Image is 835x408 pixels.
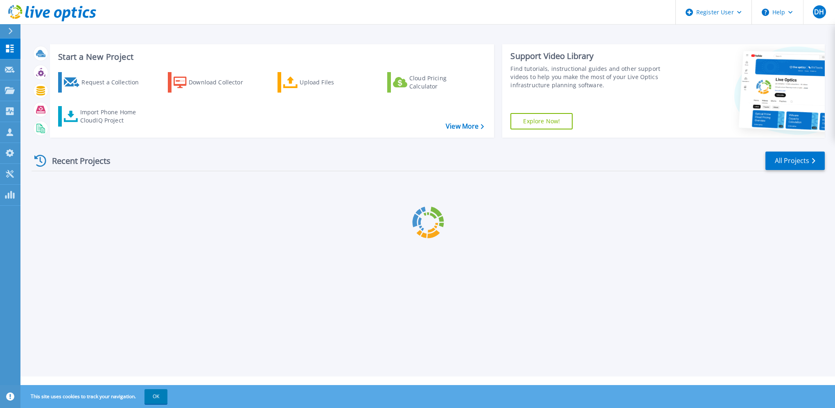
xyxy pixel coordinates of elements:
div: Support Video Library [510,51,675,61]
div: Find tutorials, instructional guides and other support videos to help you make the most of your L... [510,65,675,89]
div: Request a Collection [81,74,147,91]
div: Import Phone Home CloudIQ Project [80,108,144,125]
div: Download Collector [189,74,254,91]
a: Upload Files [278,72,369,93]
button: OK [144,389,167,404]
a: View More [446,122,484,130]
div: Recent Projects [32,151,122,171]
span: DH [814,9,824,15]
div: Upload Files [300,74,365,91]
a: Explore Now! [510,113,573,129]
span: This site uses cookies to track your navigation. [23,389,167,404]
a: Request a Collection [58,72,149,93]
h3: Start a New Project [58,52,484,61]
a: Cloud Pricing Calculator [387,72,478,93]
a: Download Collector [168,72,259,93]
div: Cloud Pricing Calculator [409,74,475,91]
a: All Projects [765,152,825,170]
